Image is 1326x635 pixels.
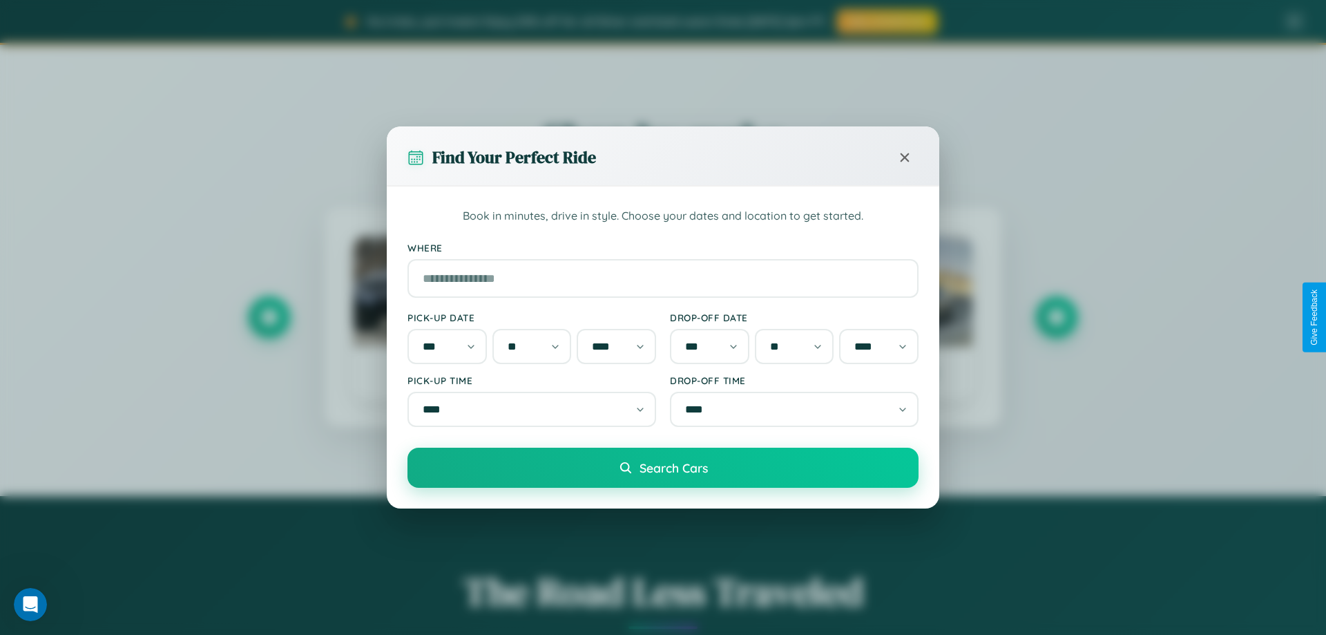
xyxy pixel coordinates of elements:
label: Drop-off Time [670,375,919,386]
button: Search Cars [407,448,919,488]
p: Book in minutes, drive in style. Choose your dates and location to get started. [407,207,919,225]
h3: Find Your Perfect Ride [432,146,596,169]
label: Pick-up Date [407,312,656,323]
span: Search Cars [640,460,708,475]
label: Drop-off Date [670,312,919,323]
label: Pick-up Time [407,375,656,386]
label: Where [407,242,919,254]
